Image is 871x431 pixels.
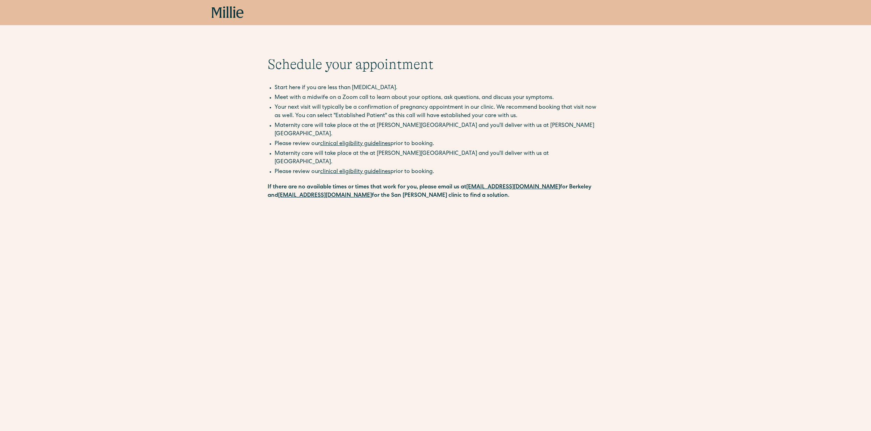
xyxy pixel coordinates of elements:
[372,193,509,199] strong: for the San [PERSON_NAME] clinic to find a solution.
[275,94,603,102] li: Meet with a midwife on a Zoom call to learn about your options, ask questions, and discuss your s...
[275,103,603,120] li: Your next visit will typically be a confirmation of pregnancy appointment in our clinic. We recom...
[275,122,603,138] li: Maternity care will take place at the at [PERSON_NAME][GEOGRAPHIC_DATA] and you'll deliver with u...
[466,185,560,190] a: [EMAIL_ADDRESS][DOMAIN_NAME]
[320,141,390,147] a: clinical eligibility guidelines
[275,150,603,166] li: Maternity care will take place at the at [PERSON_NAME][GEOGRAPHIC_DATA] and you'll deliver with u...
[275,140,603,148] li: Please review our prior to booking.
[278,193,372,199] a: [EMAIL_ADDRESS][DOMAIN_NAME]
[275,168,603,176] li: Please review our prior to booking.
[320,169,390,175] a: clinical eligibility guidelines
[268,56,603,73] h1: Schedule your appointment
[275,84,603,92] li: Start here if you are less than [MEDICAL_DATA].
[268,185,466,190] strong: If there are no available times or times that work for you, please email us at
